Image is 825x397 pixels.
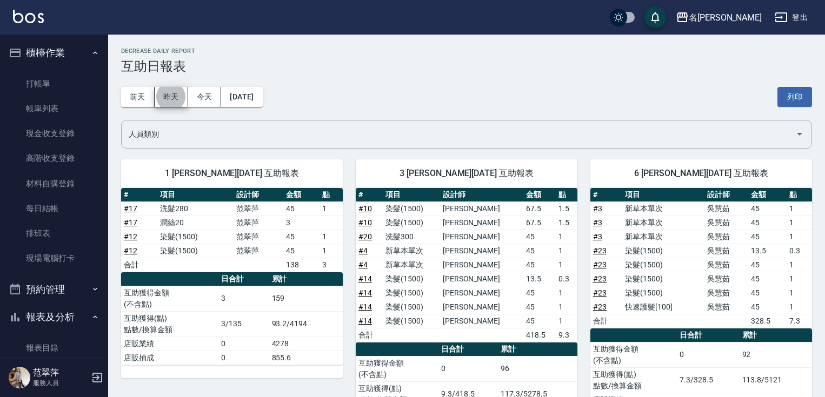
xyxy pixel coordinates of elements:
[121,272,343,365] table: a dense table
[622,244,704,258] td: 染髮(1500)
[440,314,523,328] td: [PERSON_NAME]
[748,230,787,244] td: 45
[121,188,343,272] table: a dense table
[356,188,577,342] table: a dense table
[358,232,372,241] a: #20
[358,317,372,325] a: #14
[440,188,523,202] th: 設計師
[787,244,812,258] td: 0.3
[498,356,577,381] td: 96
[358,204,372,213] a: #10
[155,87,188,107] button: 昨天
[523,188,556,202] th: 金額
[234,230,283,244] td: 范翠萍
[677,367,739,393] td: 7.3/328.5
[440,201,523,216] td: [PERSON_NAME]
[704,300,748,314] td: 吳慧茹
[787,286,812,300] td: 1
[622,216,704,230] td: 新草本單次
[4,146,104,171] a: 高階收支登錄
[383,188,440,202] th: 項目
[748,201,787,216] td: 45
[121,286,218,311] td: 互助獲得金額 (不含點)
[4,221,104,246] a: 排班表
[9,367,30,388] img: Person
[787,314,812,328] td: 7.3
[704,230,748,244] td: 吳慧茹
[124,246,137,255] a: #12
[438,356,498,381] td: 0
[283,258,320,272] td: 138
[590,367,677,393] td: 互助獲得(點) 點數/換算金額
[590,314,622,328] td: 合計
[590,342,677,367] td: 互助獲得金額 (不含點)
[234,244,283,258] td: 范翠萍
[622,230,704,244] td: 新草本單次
[283,201,320,216] td: 45
[121,188,157,202] th: #
[283,216,320,230] td: 3
[498,342,577,356] th: 累計
[218,286,269,311] td: 3
[622,258,704,272] td: 染髮(1500)
[356,188,383,202] th: #
[523,258,556,272] td: 45
[269,272,343,286] th: 累計
[523,300,556,314] td: 45
[622,300,704,314] td: 快速護髮[100]
[126,125,791,144] input: 人員名稱
[740,328,812,342] th: 累計
[556,314,577,328] td: 1
[218,311,269,337] td: 3/135
[593,274,607,283] a: #23
[689,11,762,24] div: 名[PERSON_NAME]
[383,216,440,230] td: 染髮(1500)
[740,342,812,367] td: 92
[269,286,343,311] td: 159
[593,218,602,227] a: #3
[770,8,812,28] button: 登出
[320,244,343,258] td: 1
[4,171,104,196] a: 材料自購登錄
[593,246,607,255] a: #23
[603,168,799,179] span: 6 [PERSON_NAME][DATE] 互助報表
[556,244,577,258] td: 1
[787,258,812,272] td: 1
[556,216,577,230] td: 1.5
[440,258,523,272] td: [PERSON_NAME]
[157,230,234,244] td: 染髮(1500)
[383,272,440,286] td: 染髮(1500)
[269,311,343,337] td: 93.2/4194
[269,337,343,351] td: 4278
[556,258,577,272] td: 1
[556,300,577,314] td: 1
[622,286,704,300] td: 染髮(1500)
[4,196,104,221] a: 每日結帳
[704,188,748,202] th: 設計師
[704,286,748,300] td: 吳慧茹
[383,201,440,216] td: 染髮(1500)
[369,168,564,179] span: 3 [PERSON_NAME][DATE] 互助報表
[121,258,157,272] td: 合計
[590,188,812,328] table: a dense table
[4,71,104,96] a: 打帳單
[124,232,137,241] a: #12
[593,260,607,269] a: #23
[523,328,556,342] td: 418.5
[218,351,269,365] td: 0
[622,201,704,216] td: 新草本單次
[358,288,372,297] a: #14
[740,367,812,393] td: 113.8/5121
[677,342,739,367] td: 0
[440,216,523,230] td: [PERSON_NAME]
[383,286,440,300] td: 染髮(1500)
[4,121,104,146] a: 現金收支登錄
[644,6,666,28] button: save
[121,87,155,107] button: 前天
[13,10,44,23] img: Logo
[121,311,218,337] td: 互助獲得(點) 點數/換算金額
[157,201,234,216] td: 洗髮280
[121,337,218,351] td: 店販業績
[121,48,812,55] h2: Decrease Daily Report
[121,351,218,365] td: 店販抽成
